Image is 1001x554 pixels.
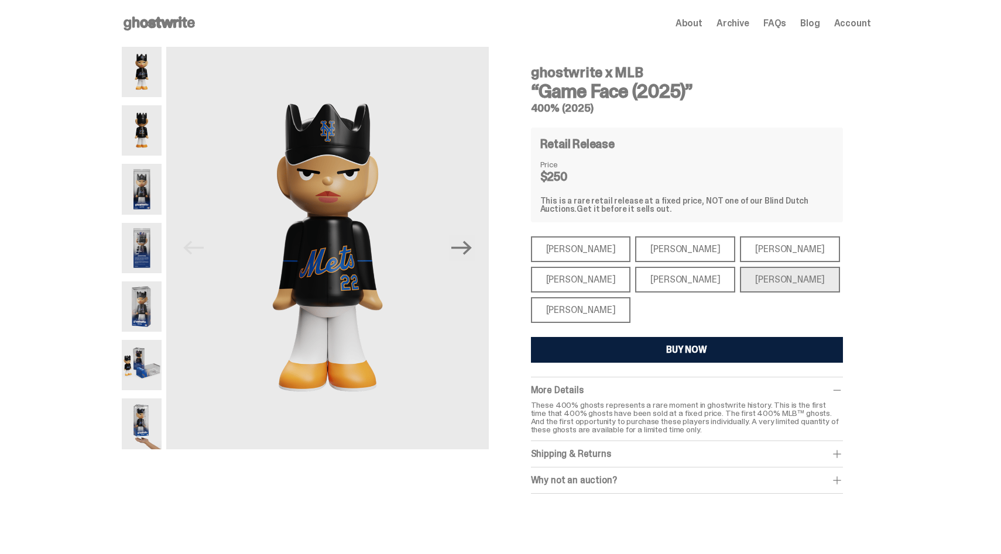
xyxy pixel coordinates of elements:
img: 04-ghostwrite-mlb-game-face-hero-soto-02.png [122,223,162,273]
a: About [676,19,702,28]
img: 03-ghostwrite-mlb-game-face-hero-soto-01.png [122,164,162,214]
h5: 400% (2025) [531,103,843,113]
img: 01-ghostwrite-mlb-game-face-hero-soto-front.png [166,47,488,449]
div: [PERSON_NAME] [740,267,840,293]
button: Next [449,235,475,261]
div: BUY NOW [666,345,707,355]
div: Why not an auction? [531,474,843,486]
button: BUY NOW [531,337,843,363]
div: [PERSON_NAME] [635,236,735,262]
img: 02-ghostwrite-mlb-game-face-hero-soto-back.png [122,105,162,156]
div: [PERSON_NAME] [740,236,840,262]
h4: ghostwrite x MLB [531,66,843,80]
a: Account [834,19,871,28]
img: 05-ghostwrite-mlb-game-face-hero-soto-03.png [122,281,162,332]
a: FAQs [763,19,786,28]
img: MLB400ScaleImage.2414-ezgif.com-optipng.png [122,398,162,449]
div: [PERSON_NAME] [531,236,631,262]
h4: Retail Release [540,138,615,150]
div: [PERSON_NAME] [531,297,631,323]
img: 06-ghostwrite-mlb-game-face-hero-soto-04.png [122,340,162,390]
span: Get it before it sells out. [577,204,671,214]
a: Blog [800,19,820,28]
span: More Details [531,384,584,396]
a: Archive [717,19,749,28]
img: 01-ghostwrite-mlb-game-face-hero-soto-front.png [122,47,162,97]
h3: “Game Face (2025)” [531,82,843,101]
dd: $250 [540,171,599,183]
div: [PERSON_NAME] [531,267,631,293]
p: These 400% ghosts represents a rare moment in ghostwrite history. This is the first time that 400... [531,401,843,433]
div: [PERSON_NAME] [635,267,735,293]
div: This is a rare retail release at a fixed price, NOT one of our Blind Dutch Auctions. [540,197,834,213]
dt: Price [540,160,599,168]
div: Shipping & Returns [531,448,843,460]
